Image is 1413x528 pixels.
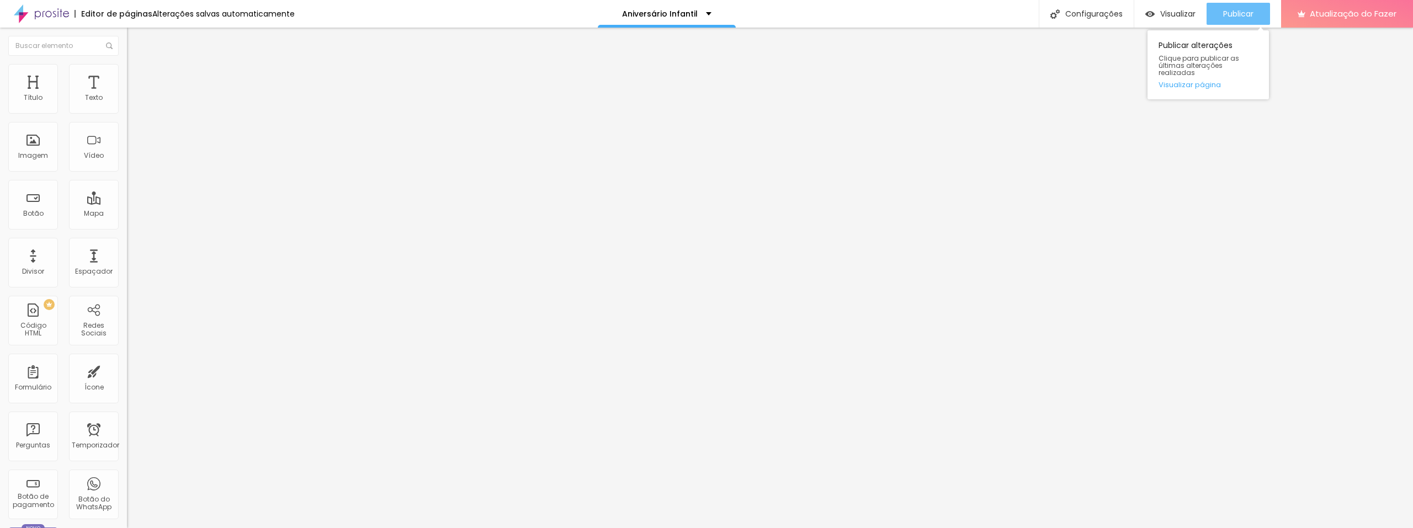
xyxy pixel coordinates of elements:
[1223,8,1253,19] font: Publicar
[75,266,113,276] font: Espaçador
[1050,9,1060,19] img: Ícone
[8,36,119,56] input: Buscar elemento
[1159,40,1233,51] font: Publicar alterações
[24,93,43,102] font: Título
[1159,81,1258,88] a: Visualizar página
[152,8,295,19] font: Alterações salvas automaticamente
[85,93,103,102] font: Texto
[13,492,54,509] font: Botão de pagamento
[72,440,119,450] font: Temporizador
[84,209,104,218] font: Mapa
[18,151,48,160] font: Imagem
[15,382,51,392] font: Formulário
[23,209,44,218] font: Botão
[84,382,104,392] font: Ícone
[81,321,107,338] font: Redes Sociais
[81,8,152,19] font: Editor de páginas
[622,8,698,19] font: Aniversário Infantil
[20,321,46,338] font: Código HTML
[106,42,113,49] img: Ícone
[1160,8,1196,19] font: Visualizar
[1310,8,1396,19] font: Atualização do Fazer
[84,151,104,160] font: Vídeo
[76,494,111,511] font: Botão do WhatsApp
[1145,9,1155,19] img: view-1.svg
[1207,3,1270,25] button: Publicar
[16,440,50,450] font: Perguntas
[1134,3,1207,25] button: Visualizar
[22,266,44,276] font: Divisor
[1159,54,1239,77] font: Clique para publicar as últimas alterações realizadas
[1065,8,1123,19] font: Configurações
[1159,79,1221,90] font: Visualizar página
